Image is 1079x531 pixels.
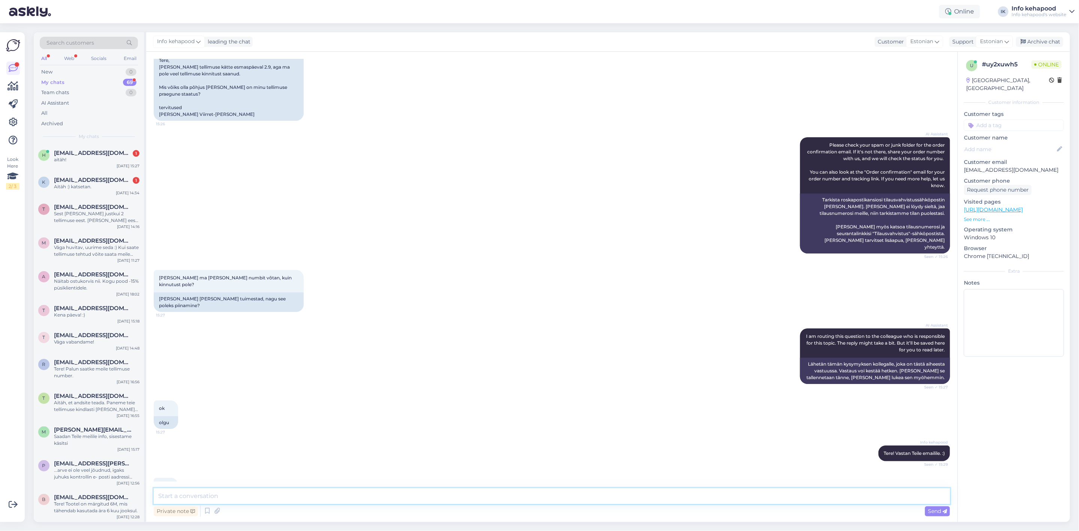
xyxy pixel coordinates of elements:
[41,120,63,127] div: Archived
[54,237,132,244] span: malmbergkarin8@gmail.com
[964,185,1032,195] div: Request phone number
[920,254,948,259] span: Seen ✓ 15:26
[117,258,139,263] div: [DATE] 11:27
[1012,6,1075,18] a: Info kehapoodInfo kehapood's website
[205,38,250,46] div: leading the chat
[159,405,165,411] span: ok
[964,216,1064,223] p: See more ...
[90,54,108,63] div: Socials
[42,274,46,279] span: a
[54,305,132,312] span: tanel.ootsing@gmail.com
[964,99,1064,106] div: Customer information
[116,345,139,351] div: [DATE] 14:48
[54,278,139,291] div: Näitab ostukorvis nii. Kogu pood -15% püsiklientidele.
[920,439,948,445] span: Info kehapood
[117,514,139,520] div: [DATE] 12:28
[54,332,132,339] span: tanel.ootsing@gmail.com
[43,395,45,401] span: t
[920,462,948,467] span: Seen ✓ 15:29
[54,271,132,278] span: annelimusto@gmail.com
[41,68,52,76] div: New
[875,38,904,46] div: Customer
[40,54,48,63] div: All
[54,494,132,501] span: batats070563@gmail.com
[910,37,933,46] span: Estonian
[1012,6,1066,12] div: Info kehapood
[116,190,139,196] div: [DATE] 14:34
[964,268,1064,274] div: Extra
[54,150,132,156] span: hannaviirret@gmail.com
[920,131,948,137] span: AI Assistant
[998,6,1009,17] div: IK
[41,109,48,117] div: All
[964,177,1064,185] p: Customer phone
[126,68,136,76] div: 0
[54,204,132,210] span: tsaupille@gmail.com
[54,183,139,190] div: Aitäh :) katsetan.
[806,333,946,352] span: I am routing this question to the colleague who is responsible for this topic. The reply might ta...
[41,79,64,86] div: My chats
[133,177,139,184] div: 1
[54,501,139,514] div: Tere! Tootel on märgitud 6M, mis tähendab kasutada ära 6 kuu jooksul.
[920,384,948,390] span: Seen ✓ 15:27
[156,312,184,318] span: 15:27
[154,54,304,121] div: Tere, [PERSON_NAME] tellimuse kätte esmaspäeval 2.9, aga ma pole veel tellimuse kinnitust saanud....
[156,429,184,435] span: 15:27
[964,158,1064,166] p: Customer email
[117,379,139,385] div: [DATE] 16:56
[54,244,139,258] div: Väga huvitav, uurime seda :) Kui saate tellimuse tehtud võite saata meile tellimuse numbri :)
[54,467,139,480] div: ...arve ei ole veel jõudnud, igaks juhuks kontrollin e- posti aadressi [EMAIL_ADDRESS][PERSON_NAM...
[42,240,46,246] span: m
[1012,12,1066,18] div: Info kehapood's website
[964,226,1064,234] p: Operating system
[807,142,946,188] span: Please check your spam or junk folder for the order confirmation email. If it's not there, share ...
[964,252,1064,260] p: Chrome [TECHNICAL_ID]
[964,198,1064,206] p: Visited pages
[117,224,139,229] div: [DATE] 14:16
[63,54,76,63] div: Web
[54,460,132,467] span: piret.parik@gmail.com
[154,506,198,516] div: Private note
[117,413,139,418] div: [DATE] 16:55
[42,463,46,468] span: p
[964,120,1064,131] input: Add a tag
[964,279,1064,287] p: Notes
[939,5,980,18] div: Online
[116,291,139,297] div: [DATE] 18:02
[964,110,1064,118] p: Customer tags
[54,393,132,399] span: taiviko@gmail.com
[964,244,1064,252] p: Browser
[154,416,178,429] div: olgu
[54,312,139,318] div: Kena päeva! :)
[920,322,948,328] span: AI Assistant
[982,60,1031,69] div: # uy2xuwh5
[964,145,1055,153] input: Add name
[42,152,46,158] span: h
[46,39,94,47] span: Search customers
[928,508,947,514] span: Send
[79,133,99,140] span: My chats
[964,134,1064,142] p: Customer name
[970,63,974,68] span: u
[117,480,139,486] div: [DATE] 12:56
[54,339,139,345] div: Väga vabandame!
[54,426,132,433] span: marita.luhaaar@gmail.com
[126,89,136,96] div: 0
[54,399,139,413] div: Aitäh, et andsite teada. Paneme teie tellimuse kindlasti [PERSON_NAME] niipea, kui see meie lattu...
[1016,37,1063,47] div: Archive chat
[54,433,139,447] div: Saadan Teile meilile info, sisestame käsitsi
[42,429,46,435] span: m
[43,334,45,340] span: t
[43,307,45,313] span: t
[41,99,69,107] div: AI Assistant
[117,447,139,452] div: [DATE] 15:17
[800,193,950,253] div: Tarkista roskapostikansiosi tilausvahvistussähköpostin [PERSON_NAME]. [PERSON_NAME] ei löydy siel...
[157,37,195,46] span: Info kehapood
[6,38,20,52] img: Askly Logo
[1031,60,1062,69] span: Online
[117,163,139,169] div: [DATE] 15:27
[949,38,974,46] div: Support
[156,121,184,127] span: 15:26
[884,450,945,456] span: Tere! Vastan Teile emailile. :)
[54,156,139,163] div: aitäh!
